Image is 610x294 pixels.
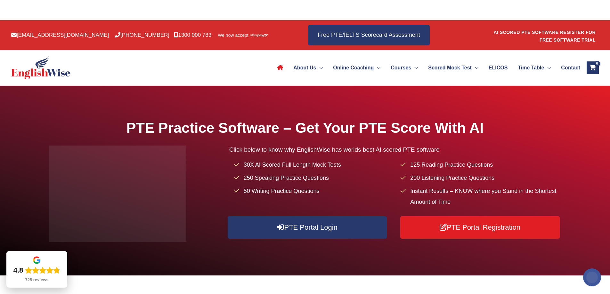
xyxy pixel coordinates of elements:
a: CoursesMenu Toggle [386,57,423,79]
span: Menu Toggle [472,57,478,79]
span: Menu Toggle [374,57,380,79]
img: pte-institute-main [49,146,186,242]
span: Courses [391,57,411,79]
div: Rating: 4.8 out of 5 [13,266,61,275]
a: Scored Mock TestMenu Toggle [423,57,484,79]
span: Time Table [518,57,544,79]
span: Menu Toggle [411,57,418,79]
li: Instant Results – KNOW where you Stand in the Shortest Amount of Time [401,186,561,207]
a: 1300 000 783 [174,32,211,38]
nav: Site Navigation: Main Menu [272,57,580,79]
a: [EMAIL_ADDRESS][DOMAIN_NAME] [11,32,109,38]
span: Scored Mock Test [428,57,472,79]
a: View Shopping Cart, empty [587,61,599,74]
p: Click below to know why EnglishWise has worlds best AI scored PTE software [229,144,561,155]
a: AI SCORED PTE SOFTWARE REGISTER FOR FREE SOFTWARE TRIAL [493,30,596,43]
span: About Us [293,57,316,79]
a: PTE Portal Registration [400,216,560,238]
span: Online Coaching [333,57,374,79]
a: [PHONE_NUMBER] [115,32,169,38]
li: 30X AI Scored Full Length Mock Tests [234,160,394,170]
li: 50 Writing Practice Questions [234,186,394,196]
li: 200 Listening Practice Questions [401,173,561,183]
a: PTE Portal Login [228,216,387,238]
a: ELICOS [484,57,513,79]
aside: Header Widget 1 [493,25,599,45]
img: svg+xml;base64,PHN2ZyB4bWxucz0iaHR0cDovL3d3dy53My5vcmcvMjAwMC9zdmciIHdpZHRoPSIyMDAiIGhlaWdodD0iMj... [583,268,601,286]
div: 4.8 [13,266,23,275]
a: Free PTE/IELTS Scorecard Assessment [308,25,430,45]
a: Time TableMenu Toggle [513,57,556,79]
h1: PTE Practice Software – Get Your PTE Score With AI [49,118,561,138]
img: cropped-ew-logo [11,56,70,79]
a: About UsMenu Toggle [288,57,328,79]
a: Online CoachingMenu Toggle [328,57,386,79]
span: We now accept [218,32,248,38]
a: Contact [556,57,580,79]
span: Menu Toggle [316,57,323,79]
span: ELICOS [489,57,508,79]
span: Contact [561,57,580,79]
li: 125 Reading Practice Questions [401,160,561,170]
img: Afterpay-Logo [250,34,268,37]
div: 725 reviews [25,277,48,282]
span: Menu Toggle [544,57,551,79]
iframe: PayPal Message 1 [228,8,382,14]
li: 250 Speaking Practice Questions [234,173,394,183]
